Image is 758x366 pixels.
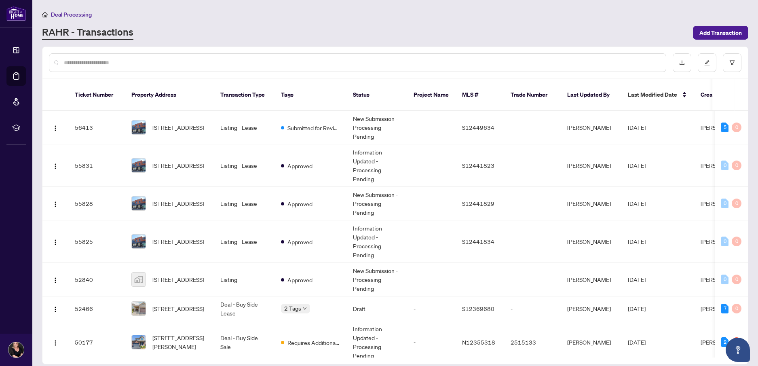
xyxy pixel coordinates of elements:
td: [PERSON_NAME] [561,321,621,364]
span: Approved [287,237,312,246]
img: thumbnail-img [132,273,146,286]
th: Status [346,79,407,111]
td: - [504,220,561,263]
th: Last Modified Date [621,79,694,111]
span: S12369680 [462,305,494,312]
td: Listing - Lease [214,220,274,263]
img: thumbnail-img [132,159,146,172]
span: 2 Tags [284,304,301,313]
td: [PERSON_NAME] [561,111,621,144]
th: MLS # [456,79,504,111]
th: Project Name [407,79,456,111]
span: [DATE] [628,238,646,245]
img: Logo [52,239,59,245]
div: 0 [721,275,728,284]
div: 0 [732,237,741,246]
td: Listing [214,263,274,296]
span: [STREET_ADDRESS] [152,199,204,208]
img: thumbnail-img [132,335,146,349]
div: 0 [721,199,728,208]
img: thumbnail-img [132,302,146,315]
div: 0 [721,237,728,246]
img: Logo [52,163,59,169]
th: Tags [274,79,346,111]
span: home [42,12,48,17]
span: Approved [287,199,312,208]
span: filter [729,60,735,66]
img: Profile Icon [8,342,24,358]
td: - [407,263,456,296]
span: [DATE] [628,200,646,207]
td: Information Updated - Processing Pending [346,144,407,187]
td: - [407,296,456,321]
div: 0 [732,199,741,208]
span: [PERSON_NAME] [701,200,744,207]
td: [PERSON_NAME] [561,296,621,321]
button: Logo [49,121,62,134]
span: Deal Processing [51,11,92,18]
div: 2 [721,337,728,347]
button: edit [698,53,716,72]
td: - [407,321,456,364]
span: Approved [287,161,312,170]
td: - [504,111,561,144]
button: Logo [49,336,62,349]
span: [STREET_ADDRESS] [152,237,204,246]
td: - [504,144,561,187]
td: [PERSON_NAME] [561,187,621,220]
button: Logo [49,273,62,286]
td: - [407,187,456,220]
span: [STREET_ADDRESS] [152,123,204,132]
span: [PERSON_NAME] [701,238,744,245]
td: [PERSON_NAME] [561,263,621,296]
td: 2515133 [504,321,561,364]
img: Logo [52,277,59,283]
td: - [504,296,561,321]
th: Property Address [125,79,214,111]
button: Add Transaction [693,26,748,40]
span: Submitted for Review [287,123,340,132]
span: [PERSON_NAME] [701,338,744,346]
td: - [407,144,456,187]
td: Listing - Lease [214,187,274,220]
td: Information Updated - Processing Pending [346,220,407,263]
span: Last Modified Date [628,90,677,99]
td: - [407,111,456,144]
td: 52466 [68,296,125,321]
span: [DATE] [628,338,646,346]
td: 55828 [68,187,125,220]
th: Ticket Number [68,79,125,111]
td: - [504,263,561,296]
span: [DATE] [628,276,646,283]
img: Logo [52,340,59,346]
button: download [673,53,691,72]
button: Logo [49,197,62,210]
span: download [679,60,685,66]
div: 1 [732,337,741,347]
div: 7 [721,304,728,313]
span: [PERSON_NAME] [701,162,744,169]
button: Logo [49,302,62,315]
img: thumbnail-img [132,121,146,134]
td: 55831 [68,144,125,187]
td: New Submission - Processing Pending [346,187,407,220]
button: filter [723,53,741,72]
td: New Submission - Processing Pending [346,263,407,296]
span: [PERSON_NAME] [701,124,744,131]
td: Deal - Buy Side Sale [214,321,274,364]
div: 0 [732,161,741,170]
span: [DATE] [628,162,646,169]
td: 50177 [68,321,125,364]
button: Open asap [726,338,750,362]
span: [STREET_ADDRESS] [152,304,204,313]
td: - [504,187,561,220]
span: Add Transaction [699,26,742,39]
span: [PERSON_NAME] [701,305,744,312]
img: logo [6,6,26,21]
span: edit [704,60,710,66]
span: Approved [287,275,312,284]
span: Requires Additional Docs [287,338,340,347]
img: thumbnail-img [132,197,146,210]
td: [PERSON_NAME] [561,220,621,263]
div: 5 [721,123,728,132]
